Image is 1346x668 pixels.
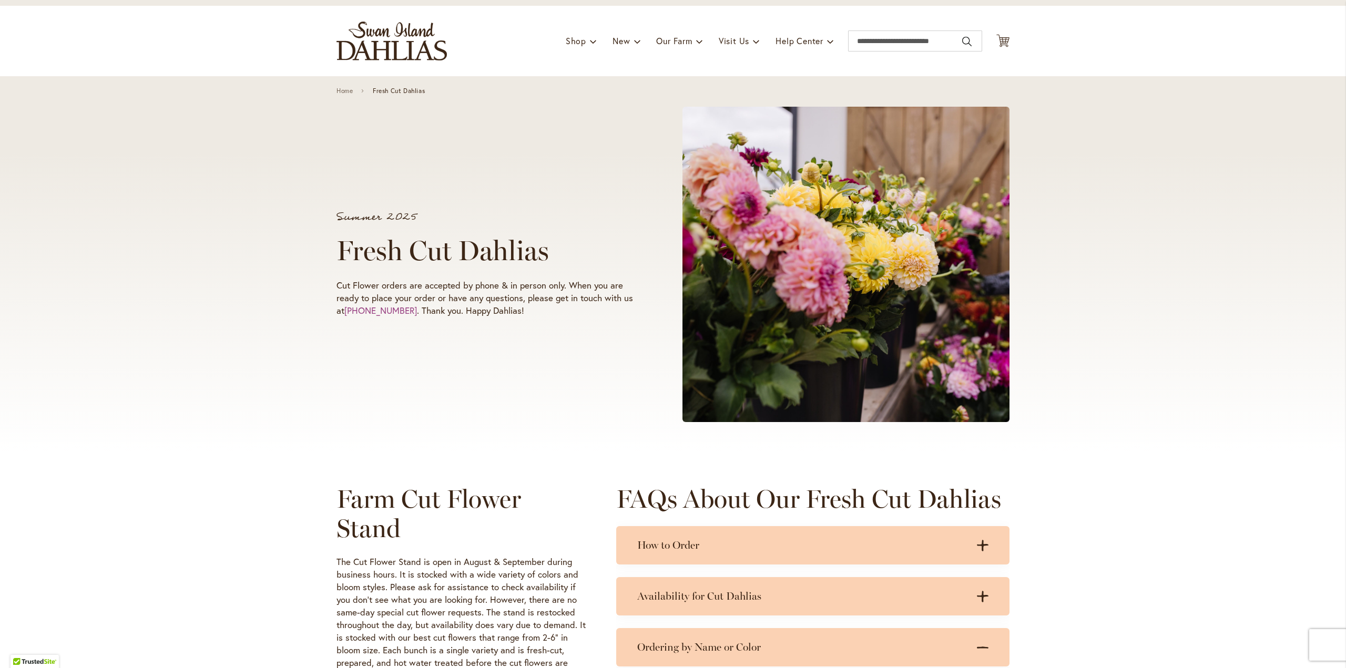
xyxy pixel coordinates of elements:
span: Shop [566,35,586,46]
summary: Availability for Cut Dahlias [616,577,1009,615]
h3: How to Order [637,539,967,552]
span: Help Center [776,35,823,46]
h2: FAQs About Our Fresh Cut Dahlias [616,484,1009,513]
span: Visit Us [719,35,749,46]
p: Summer 2025 [336,212,643,222]
h2: Farm Cut Flower Stand [336,484,586,543]
h3: Availability for Cut Dahlias [637,590,967,603]
a: Home [336,87,353,95]
p: Cut Flower orders are accepted by phone & in person only. When you are ready to place your order ... [336,279,643,317]
summary: Ordering by Name or Color [616,628,1009,666]
h1: Fresh Cut Dahlias [336,235,643,266]
a: [PHONE_NUMBER] [344,304,417,316]
span: New [613,35,630,46]
span: Fresh Cut Dahlias [373,87,425,95]
summary: How to Order [616,526,1009,564]
a: store logo [336,22,447,60]
span: Our Farm [656,35,692,46]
